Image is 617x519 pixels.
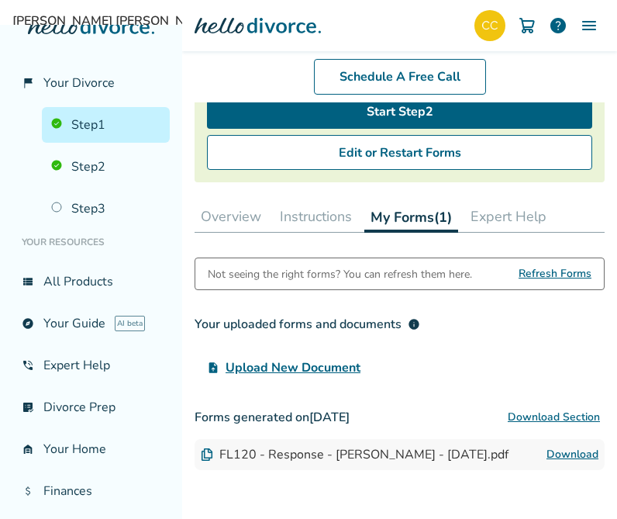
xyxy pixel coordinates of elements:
img: Menu [580,16,598,35]
a: Step2 [42,149,170,185]
span: [PERSON_NAME] [PERSON_NAME] [12,12,605,29]
img: Document [201,448,213,461]
button: My Forms(1) [364,201,458,233]
a: Step1 [42,107,170,143]
span: info [408,318,420,330]
span: upload_file [207,362,219,374]
a: view_listAll Products [12,264,170,299]
span: Refresh Forms [519,258,591,289]
span: flag_2 [22,77,34,89]
a: help [549,16,567,35]
a: garage_homeYour Home [12,431,170,467]
a: list_alt_checkDivorce Prep [12,389,170,425]
button: Instructions [274,201,358,232]
button: Download Section [503,402,605,433]
span: explore [22,317,34,330]
h3: Forms generated on [DATE] [195,402,605,433]
a: Schedule A Free Call [314,59,486,95]
span: attach_money [22,485,34,497]
span: list_alt_check [22,401,34,413]
span: phone_in_talk [22,359,34,372]
li: Your Resources [12,227,170,258]
a: phone_in_talkExpert Help [12,348,170,383]
div: FL120 - Response - [PERSON_NAME] - [DATE].pdf [201,446,508,463]
div: Your uploaded forms and documents [195,315,420,334]
div: Not seeing the right forms? You can refresh them here. [208,258,472,289]
iframe: Chat Widget [539,445,617,519]
span: view_list [22,275,34,288]
button: Edit or Restart Forms [207,135,592,171]
a: exploreYour GuideAI beta [12,306,170,341]
button: Expert Help [464,201,553,232]
span: Your Divorce [43,74,115,92]
img: checy16@gmail.com [474,10,505,41]
a: flag_2Your Divorce [12,65,170,101]
span: Upload New Document [226,358,360,377]
span: garage_home [22,443,34,455]
a: attach_moneyFinances [12,473,170,509]
span: AI beta [115,316,145,331]
a: Step3 [42,191,170,227]
a: Start Step2 [207,95,592,129]
button: Overview [195,201,267,232]
img: Cart [518,16,536,35]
